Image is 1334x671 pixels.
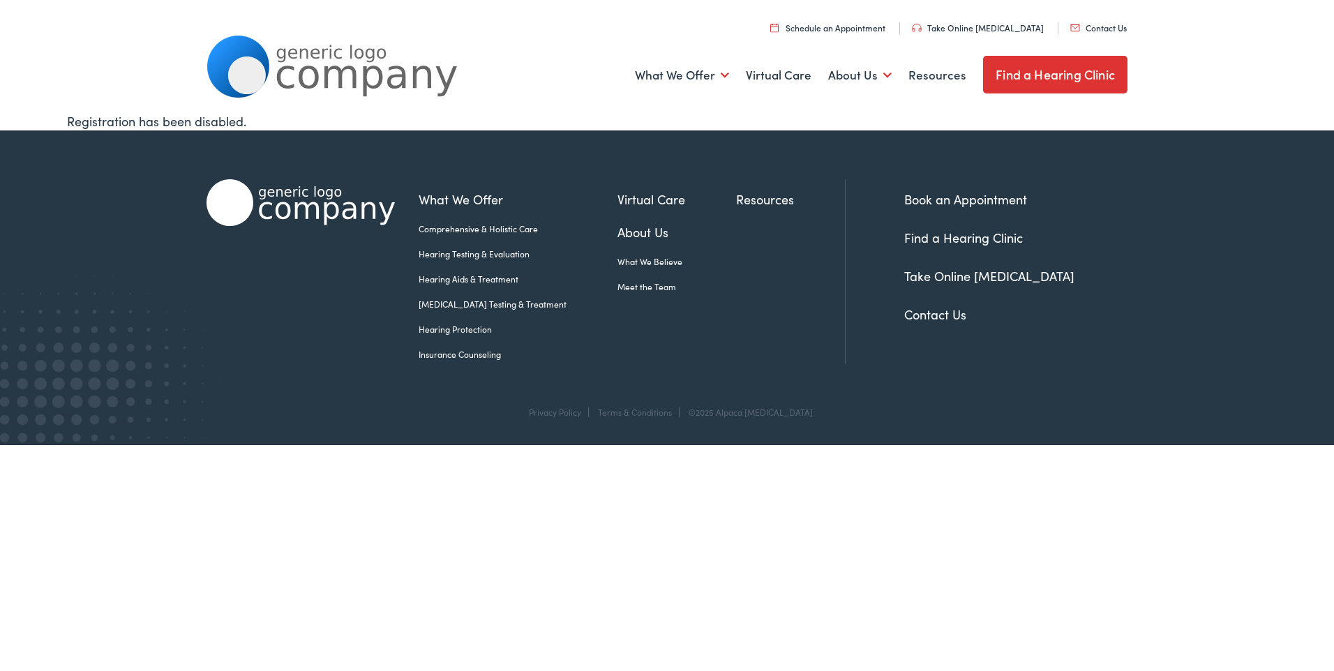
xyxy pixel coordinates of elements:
a: Book an Appointment [904,190,1027,208]
a: Hearing Protection [419,323,617,335]
a: Meet the Team [617,280,736,293]
a: What We Offer [635,50,729,101]
a: Resources [736,190,845,209]
img: Alpaca Audiology [207,179,395,226]
div: ©2025 Alpaca [MEDICAL_DATA] [682,407,813,417]
a: Contact Us [1070,22,1127,33]
a: Resources [908,50,966,101]
a: Take Online [MEDICAL_DATA] [912,22,1044,33]
a: What We Offer [419,190,617,209]
a: Find a Hearing Clinic [983,56,1127,93]
a: [MEDICAL_DATA] Testing & Treatment [419,298,617,310]
img: utility icon [770,23,779,32]
a: Hearing Aids & Treatment [419,273,617,285]
a: Find a Hearing Clinic [904,229,1023,246]
a: Insurance Counseling [419,348,617,361]
a: Hearing Testing & Evaluation [419,248,617,260]
a: Privacy Policy [529,406,581,418]
a: Comprehensive & Holistic Care [419,223,617,235]
a: Schedule an Appointment [770,22,885,33]
a: About Us [828,50,892,101]
a: Virtual Care [746,50,811,101]
a: Take Online [MEDICAL_DATA] [904,267,1074,285]
img: utility icon [1070,24,1080,31]
a: About Us [617,223,736,241]
div: Registration has been disabled. [67,112,1268,130]
a: What We Believe [617,255,736,268]
a: Terms & Conditions [598,406,672,418]
a: Virtual Care [617,190,736,209]
img: utility icon [912,24,922,32]
a: Contact Us [904,306,966,323]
